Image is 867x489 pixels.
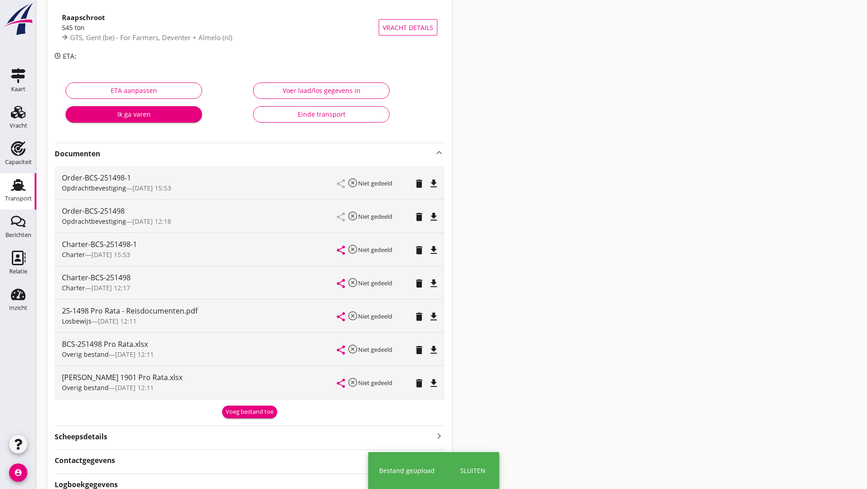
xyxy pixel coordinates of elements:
[62,217,126,226] span: Opdrachtbevestiging
[70,33,232,42] span: GTS, Gent (be) - For Farmers, Deventer + Almelo (nl)
[335,278,346,289] i: share
[62,317,91,325] span: Losbewijs
[379,19,437,36] button: Vracht details
[428,345,439,355] i: file_download
[428,311,439,322] i: file_download
[62,239,337,250] div: Charter-BCS-251498-1
[335,345,346,355] i: share
[11,86,25,92] div: Kaart
[63,51,76,61] span: ETA:
[383,23,433,32] span: Vracht details
[347,310,358,321] i: highlight_off
[414,378,425,389] i: delete
[9,305,27,311] div: Inzicht
[62,316,337,326] div: —
[66,82,202,99] button: ETA aanpassen
[261,86,382,95] div: Voer laad/los gegevens in
[55,149,434,159] strong: Documenten
[62,283,337,293] div: —
[10,123,27,129] div: Vracht
[335,311,346,322] i: share
[358,212,392,221] small: Niet gedeeld
[62,250,337,259] div: —
[62,372,337,383] div: [PERSON_NAME] 1901 Pro Rata.xlsx
[414,245,425,256] i: delete
[414,311,425,322] i: delete
[62,23,379,32] div: 545 ton
[358,379,392,387] small: Niet gedeeld
[98,317,137,325] span: [DATE] 12:11
[62,216,337,226] div: —
[62,305,337,316] div: 25-1498 Pro Rata - Reisdocumenten.pdf
[428,245,439,256] i: file_download
[5,232,31,238] div: Berichten
[414,211,425,222] i: delete
[434,430,445,442] i: keyboard_arrow_right
[73,109,195,119] div: Ik ga varen
[62,350,337,359] div: —
[261,109,382,119] div: Einde transport
[347,244,358,255] i: highlight_off
[2,2,35,36] img: logo-small.a267ee39.svg
[347,344,358,355] i: highlight_off
[434,147,445,158] i: keyboard_arrow_up
[222,406,277,418] button: Voeg bestand toe
[358,312,392,320] small: Niet gedeeld
[66,106,202,123] button: Ik ga varen
[428,178,439,189] i: file_download
[347,277,358,288] i: highlight_off
[62,339,337,350] div: BCS-251498 Pro Rata.xlsx
[62,250,85,259] span: Charter
[9,463,27,482] i: account_circle
[115,350,154,359] span: [DATE] 12:11
[62,350,109,359] span: Overig bestand
[414,278,425,289] i: delete
[358,246,392,254] small: Niet gedeeld
[73,86,194,95] div: ETA aanpassen
[9,268,27,274] div: Relatie
[62,183,337,193] div: —
[358,279,392,287] small: Niet gedeeld
[428,378,439,389] i: file_download
[91,250,130,259] span: [DATE] 15:53
[347,177,358,188] i: highlight_off
[5,196,32,201] div: Transport
[379,466,435,475] div: Bestand geüpload
[414,345,425,355] i: delete
[62,206,337,216] div: Order-BCS-251498
[62,383,109,392] span: Overig bestand
[358,179,392,187] small: Niet gedeeld
[358,345,392,354] small: Niet gedeeld
[62,184,126,192] span: Opdrachtbevestiging
[253,106,390,123] button: Einde transport
[253,82,390,99] button: Voer laad/los gegevens in
[428,278,439,289] i: file_download
[62,13,105,22] strong: Raapschroot
[55,7,445,47] a: Raapschroot545 tonGTS, Gent (be) - For Farmers, Deventer + Almelo (nl)Vracht details
[55,455,115,466] strong: Contactgegevens
[115,383,154,392] span: [DATE] 12:11
[62,172,337,183] div: Order-BCS-251498-1
[457,463,488,478] button: Sluiten
[62,383,337,392] div: —
[460,466,486,475] div: Sluiten
[62,272,337,283] div: Charter-BCS-251498
[414,178,425,189] i: delete
[132,184,171,192] span: [DATE] 15:53
[55,432,107,442] strong: Scheepsdetails
[226,407,274,417] div: Voeg bestand toe
[335,245,346,256] i: share
[91,283,130,292] span: [DATE] 12:17
[335,378,346,389] i: share
[428,211,439,222] i: file_download
[347,377,358,388] i: highlight_off
[132,217,171,226] span: [DATE] 12:18
[62,283,85,292] span: Charter
[347,211,358,221] i: highlight_off
[5,159,32,165] div: Capaciteit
